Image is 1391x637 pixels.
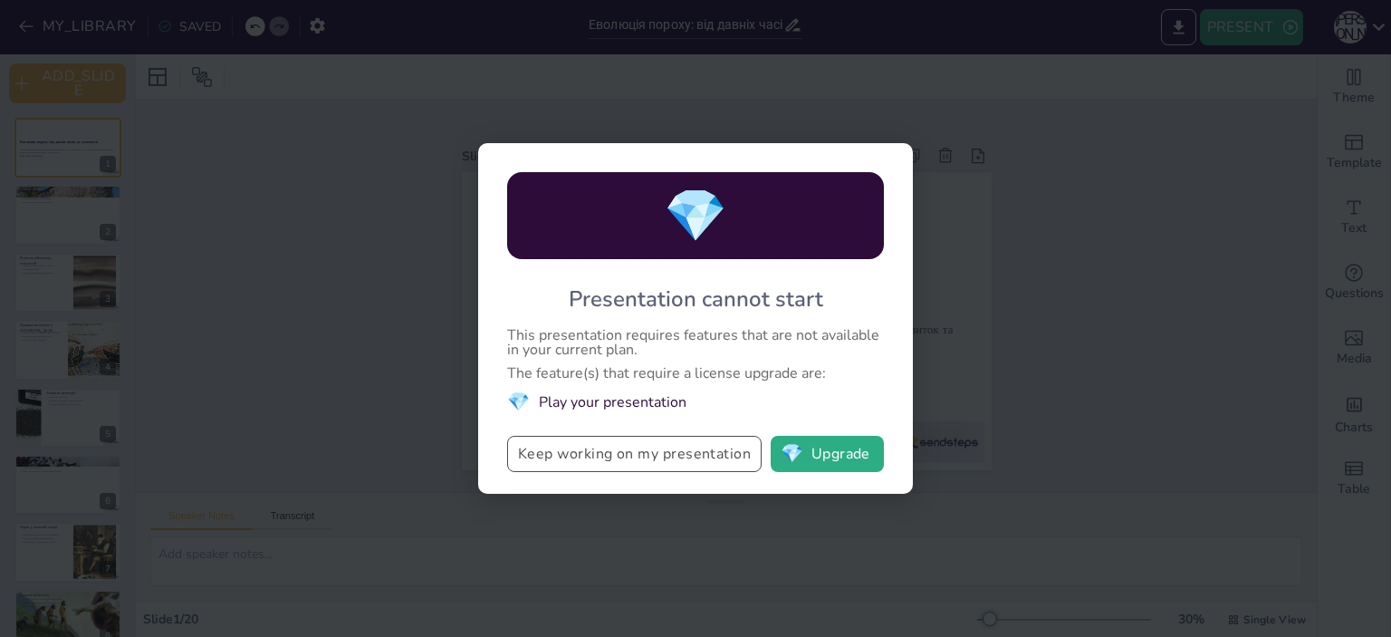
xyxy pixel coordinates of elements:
[507,436,762,472] button: Keep working on my presentation
[569,285,823,314] div: Presentation cannot start
[664,181,727,251] span: diamond
[771,436,884,472] button: diamondUpgrade
[507,366,884,381] div: The feature(s) that require a license upgrade are:
[507,390,884,414] li: Play your presentation
[781,445,803,463] span: diamond
[507,328,884,357] div: This presentation requires features that are not available in your current plan.
[507,390,530,414] span: diamond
